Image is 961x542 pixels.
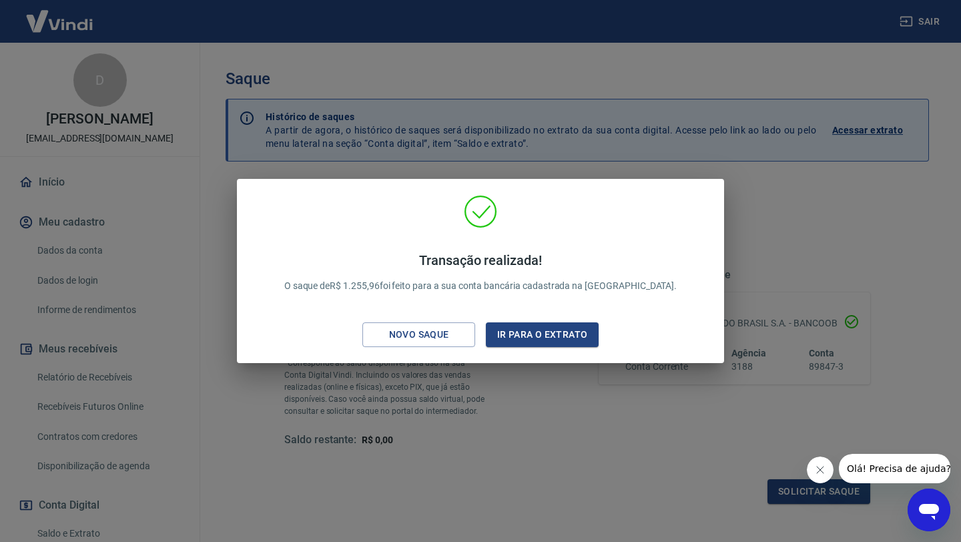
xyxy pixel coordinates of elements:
[908,489,950,531] iframe: Botão para abrir a janela de mensagens
[8,9,112,20] span: Olá! Precisa de ajuda?
[362,322,475,347] button: Novo saque
[284,252,677,293] p: O saque de R$ 1.255,96 foi feito para a sua conta bancária cadastrada na [GEOGRAPHIC_DATA].
[373,326,465,343] div: Novo saque
[284,252,677,268] h4: Transação realizada!
[839,454,950,483] iframe: Mensagem da empresa
[486,322,599,347] button: Ir para o extrato
[807,457,834,483] iframe: Fechar mensagem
